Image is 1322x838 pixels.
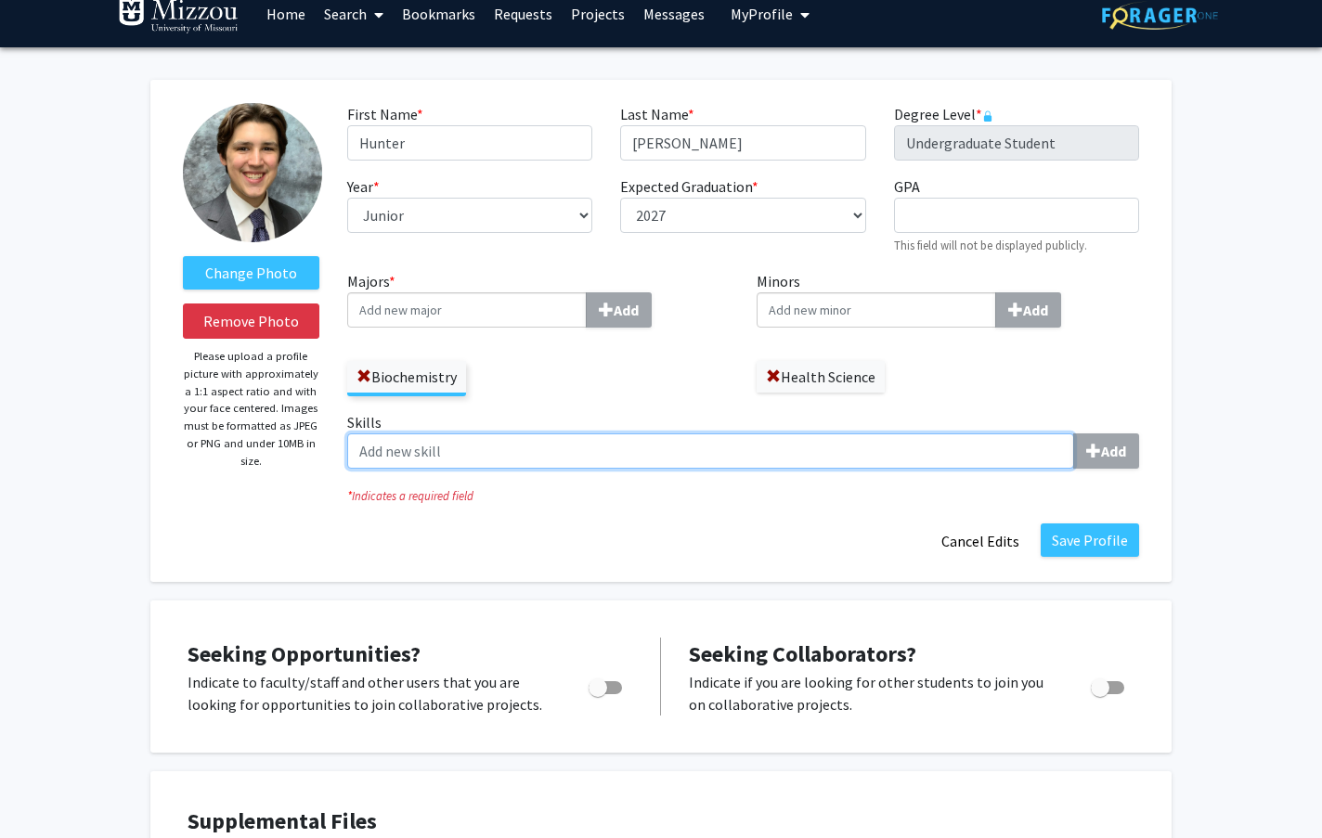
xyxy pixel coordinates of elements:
[581,671,632,699] div: Toggle
[347,175,380,198] label: Year
[894,238,1087,252] small: This field will not be displayed publicly.
[188,808,1134,835] h4: Supplemental Files
[14,754,79,824] iframe: Chat
[347,487,1139,505] i: Indicates a required field
[620,103,694,125] label: Last Name
[183,348,319,470] p: Please upload a profile picture with approximately a 1:1 aspect ratio and with your face centered...
[689,671,1056,716] p: Indicate if you are looking for other students to join you on collaborative projects.
[982,110,993,122] svg: This information is provided and automatically updated by University of Missouri and is not edita...
[689,639,916,668] span: Seeking Collaborators?
[1023,301,1048,319] b: Add
[183,303,319,339] button: Remove Photo
[894,175,920,198] label: GPA
[1101,442,1126,460] b: Add
[731,5,793,23] span: My Profile
[929,523,1031,559] button: Cancel Edits
[188,671,553,716] p: Indicate to faculty/staff and other users that you are looking for opportunities to join collabor...
[1083,671,1134,699] div: Toggle
[188,639,421,668] span: Seeking Opportunities?
[347,433,1074,469] input: SkillsAdd
[757,292,996,328] input: MinorsAdd
[1102,1,1218,30] img: ForagerOne Logo
[1041,523,1139,557] button: Save Profile
[347,361,466,393] label: Biochemistry
[347,270,730,328] label: Majors
[347,292,587,328] input: Majors*Add
[757,361,885,393] label: Health Science
[183,256,319,290] label: ChangeProfile Picture
[347,103,423,125] label: First Name
[620,175,758,198] label: Expected Graduation
[614,301,639,319] b: Add
[183,103,322,242] img: Profile Picture
[995,292,1061,328] button: Minors
[586,292,652,328] button: Majors*
[757,270,1139,328] label: Minors
[1073,433,1139,469] button: Skills
[894,103,993,125] label: Degree Level
[347,411,1139,469] label: Skills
